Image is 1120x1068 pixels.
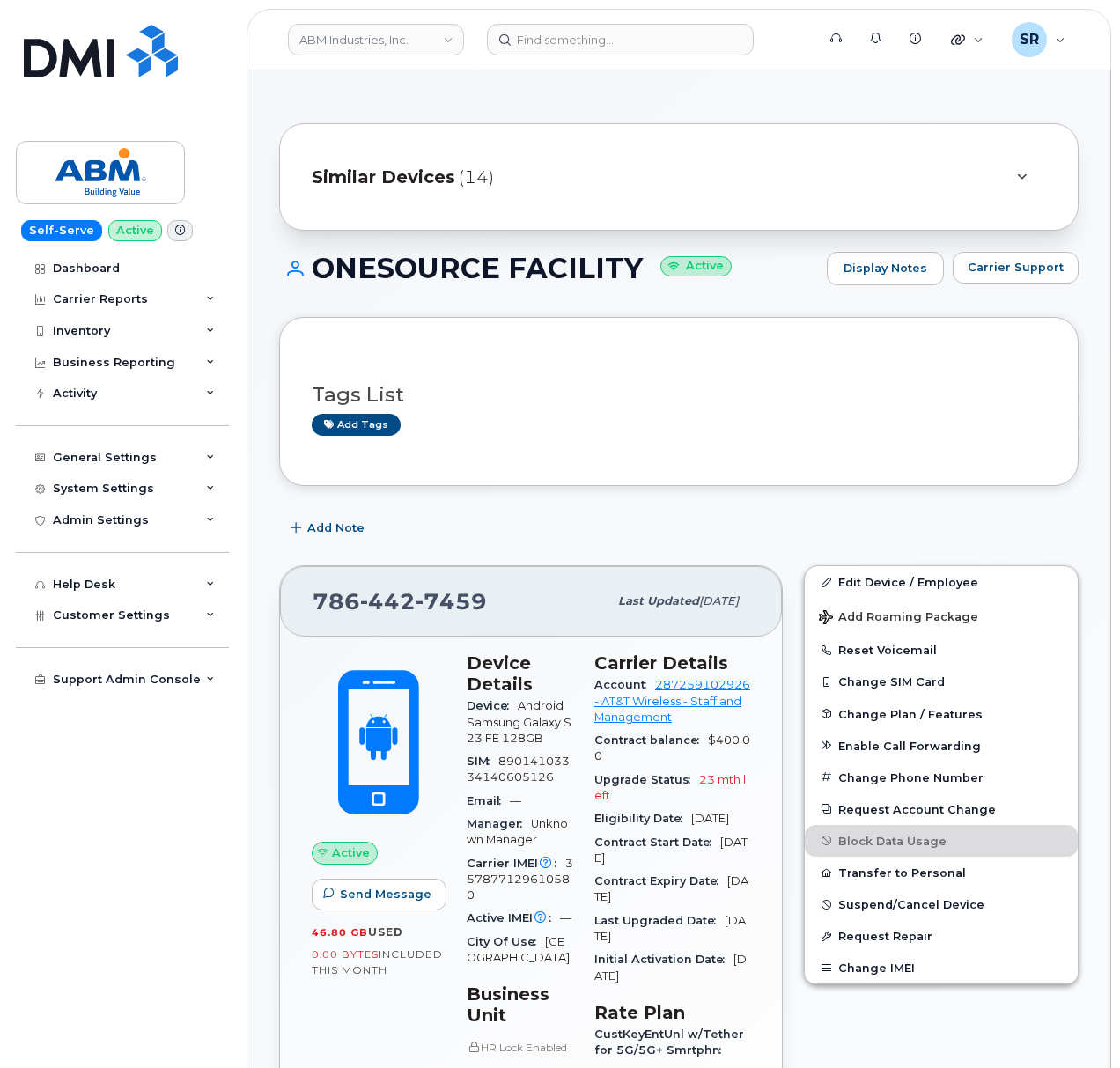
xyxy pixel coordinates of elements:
button: Change Plan / Features [805,698,1078,730]
button: Enable Call Forwarding [805,730,1078,762]
span: Android Samsung Galaxy S23 FE 128GB [467,699,571,745]
button: Block Data Usage [805,825,1078,857]
span: Contract balance [594,733,708,747]
span: Carrier IMEI [467,857,565,870]
span: Manager [467,817,531,830]
button: Change Phone Number [805,762,1078,793]
span: Active IMEI [467,911,560,924]
span: [DATE] [594,953,747,982]
span: Email [467,794,510,807]
span: — [510,794,521,807]
span: Send Message [340,886,431,902]
button: Send Message [312,879,446,910]
span: 0.00 Bytes [312,948,379,961]
h3: Device Details [467,652,573,695]
button: Reset Voicemail [805,634,1078,666]
a: Display Notes [827,252,944,285]
span: Eligibility Date [594,812,691,825]
span: Initial Activation Date [594,953,733,966]
span: Add Roaming Package [819,610,978,627]
span: SIM [467,755,498,768]
span: Similar Devices [312,165,455,190]
p: HR Lock Enabled [467,1040,573,1055]
span: 89014103334140605126 [467,755,570,784]
span: (14) [459,165,494,190]
span: Enable Call Forwarding [838,739,981,752]
button: Change SIM Card [805,666,1078,697]
a: Edit Device / Employee [805,566,1078,598]
h3: Rate Plan [594,1002,750,1023]
span: [DATE] [594,836,748,865]
span: 357877129610580 [467,857,573,902]
h3: Business Unit [467,983,573,1026]
button: Carrier Support [953,252,1079,284]
button: Request Repair [805,920,1078,952]
button: Add Note [279,512,379,544]
button: Add Roaming Package [805,598,1078,634]
h1: ONESOURCE FACILITY [279,253,818,284]
span: — [560,911,571,924]
span: [DATE] [691,812,729,825]
a: 287259102926 - AT&T Wireless - Staff and Management [594,678,750,724]
span: City Of Use [467,935,545,948]
span: used [368,925,403,939]
span: Upgrade Status [594,773,699,786]
span: 442 [360,588,416,615]
span: 786 [313,588,487,615]
h3: Tags List [312,384,1046,406]
a: Add tags [312,414,401,436]
span: 7459 [416,588,487,615]
span: Suspend/Cancel Device [838,898,984,911]
span: Add Note [307,519,365,536]
span: CustKeyEntUnl w/Tether for 5G/5G+ Smrtphn [594,1027,744,1057]
span: Last Upgraded Date [594,914,725,927]
button: Request Account Change [805,793,1078,825]
span: [DATE] [699,594,739,608]
button: Change IMEI [805,952,1078,983]
span: Active [332,844,370,861]
small: Active [660,256,732,276]
span: Contract Start Date [594,836,720,849]
span: Device [467,699,518,712]
span: 46.80 GB [312,926,368,939]
span: Last updated [618,594,699,608]
span: Carrier Support [968,259,1064,276]
span: Account [594,678,655,691]
button: Transfer to Personal [805,857,1078,888]
h3: Carrier Details [594,652,750,674]
button: Suspend/Cancel Device [805,888,1078,920]
span: Contract Expiry Date [594,874,727,888]
span: Change Plan / Features [838,707,983,720]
